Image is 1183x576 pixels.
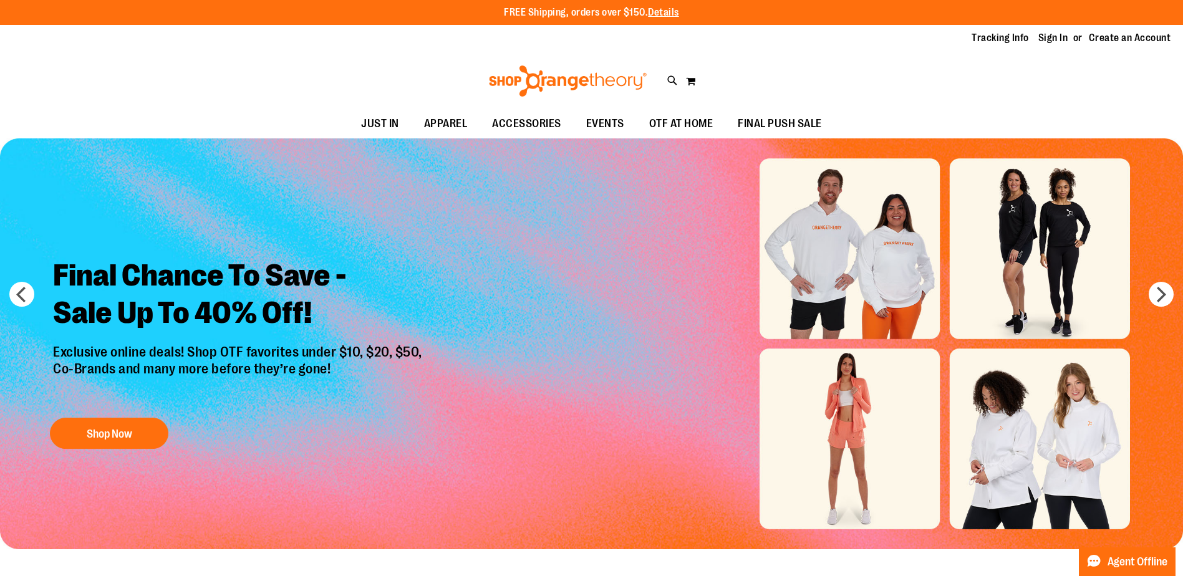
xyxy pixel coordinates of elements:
[44,247,435,344] h2: Final Chance To Save - Sale Up To 40% Off!
[972,31,1029,45] a: Tracking Info
[44,344,435,405] p: Exclusive online deals! Shop OTF favorites under $10, $20, $50, Co-Brands and many more before th...
[487,65,649,97] img: Shop Orangetheory
[50,418,168,449] button: Shop Now
[1089,31,1171,45] a: Create an Account
[9,282,34,307] button: prev
[361,110,399,138] span: JUST IN
[1079,547,1176,576] button: Agent Offline
[1038,31,1068,45] a: Sign In
[648,7,679,18] a: Details
[504,6,679,20] p: FREE Shipping, orders over $150.
[649,110,713,138] span: OTF AT HOME
[738,110,822,138] span: FINAL PUSH SALE
[1149,282,1174,307] button: next
[44,247,435,455] a: Final Chance To Save -Sale Up To 40% Off! Exclusive online deals! Shop OTF favorites under $10, $...
[492,110,561,138] span: ACCESSORIES
[424,110,468,138] span: APPAREL
[586,110,624,138] span: EVENTS
[1108,556,1167,568] span: Agent Offline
